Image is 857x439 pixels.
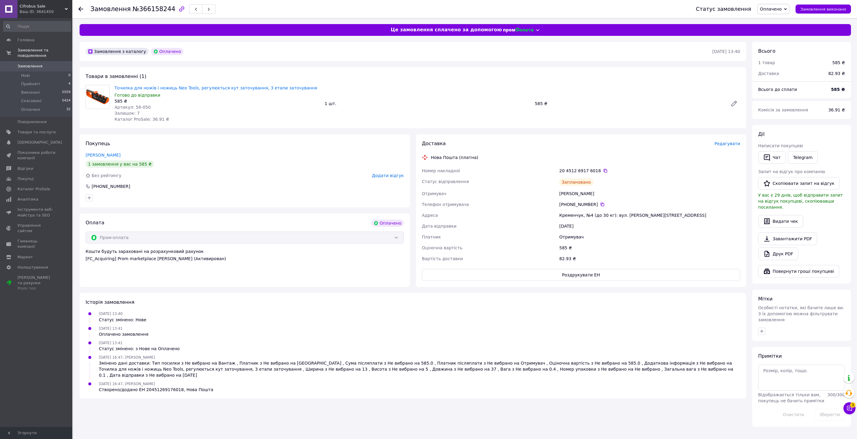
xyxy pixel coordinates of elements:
span: [DATE] 16:47, [PERSON_NAME] [99,355,155,360]
div: Нова Пошта (платна) [429,154,480,160]
div: 1 шт. [322,99,532,108]
div: Статус замовлення [696,6,751,12]
span: У вас є 29 днів, щоб відправити запит на відгук покупцеві, скопіювавши посилання. [758,193,843,210]
div: Змінено дані доставки: Тип посилки з Не вибрано на Вантаж , Платник з Не вибрано на [GEOGRAPHIC_D... [99,360,740,378]
button: Скопіювати запит на відгук [758,177,840,190]
span: Це замовлення сплачено за допомогою [391,26,502,33]
div: 20 4512 6917 6018 [559,168,740,174]
span: Управління сайтом [17,223,56,234]
span: Написати покупцеві [758,143,803,148]
span: Каталог ProSale [17,186,50,192]
div: [PERSON_NAME] [558,188,741,199]
span: Дії [758,131,764,137]
span: Головна [17,37,34,43]
span: Показники роботи компанії [17,150,56,161]
span: Телефон отримувача [422,202,469,207]
span: Доставка [422,141,446,146]
span: Вартість доставки [422,256,463,261]
div: 585 ₴ [532,99,726,108]
span: Нові [21,73,30,78]
span: Замовлення виконано [800,7,846,11]
a: [PERSON_NAME] [86,153,121,157]
span: Товари та послуги [17,129,56,135]
b: 585 ₴ [831,87,845,92]
div: Кременчук, №4 (до 30 кг): вул. [PERSON_NAME][STREET_ADDRESS] [558,210,741,221]
span: Аналітика [17,197,38,202]
span: Історія замовлення [86,299,134,305]
span: Без рейтингу [92,173,121,178]
span: Дата відправки [422,224,457,229]
div: [PHONE_NUMBER] [91,183,131,189]
span: Оплачені [21,107,40,112]
span: Запит на відгук про компанію [758,169,825,174]
span: 4 [68,81,71,87]
img: Точилка для ножів і ножиць Neo Tools, регулюється кут заточування, 3 етапи заточування [86,89,109,104]
div: 82.93 ₴ [825,67,849,80]
span: Платник [422,235,441,239]
span: [DATE] 13:41 [99,326,123,331]
div: Статус змінено: з Нове на Оплачено [99,346,180,352]
div: 585 ₴ [832,60,845,66]
div: 1 замовлення у вас на 585 ₴ [86,160,154,168]
span: 32 [66,107,71,112]
span: 5424 [62,98,71,104]
span: 36.91 ₴ [828,107,845,112]
span: Покупці [17,176,34,182]
div: 585 ₴ [558,242,741,253]
span: Редагувати [714,141,740,146]
span: Маркет [17,254,33,260]
span: Гаманець компанії [17,238,56,249]
span: Замовлення [90,5,131,13]
a: Завантажити PDF [758,232,817,245]
span: Особисті нотатки, які бачите лише ви. З їх допомогою можна фільтрувати замовлення [758,305,844,322]
span: Скасовані [21,98,42,104]
a: Редагувати [728,98,740,110]
div: [PHONE_NUMBER] [559,201,740,207]
span: [DEMOGRAPHIC_DATA] [17,140,62,145]
a: Точилка для ножів і ножиць Neo Tools, регулюється кут заточування, 3 етапи заточування [115,86,317,90]
span: Відгуки [17,166,33,171]
div: [FC_Acquiring] Prom marketplace [PERSON_NAME] (Активирован) [86,256,404,262]
div: Prom топ [17,286,56,291]
span: 1 товар [758,60,775,65]
span: Отримувач [422,191,446,196]
div: Повернутися назад [78,6,83,12]
span: Оплачено [760,7,782,11]
span: Статус відправлення [422,179,469,184]
span: Комісія за замовлення [758,107,808,112]
span: Номер накладної [422,168,460,173]
span: 3 [850,402,855,408]
span: Оціночна вартість [422,245,462,250]
span: Оплата [86,220,104,226]
span: Замовлення та повідомлення [17,48,72,58]
div: Оплачено замовлення [99,331,148,337]
input: Пошук [3,21,71,32]
div: 82.93 ₴ [558,253,741,264]
div: Ваш ID: 3641450 [20,9,72,14]
button: Видати чек [758,215,803,228]
span: Всього [758,48,775,54]
span: Товари в замовленні (1) [86,73,146,79]
span: Виконані [21,90,40,95]
span: 5559 [62,90,71,95]
span: №366158244 [133,5,175,13]
div: Кошти будуть зараховані на розрахунковий рахунок [86,248,404,262]
span: Адреса [422,213,438,218]
span: 0 [68,73,71,78]
button: Чат з покупцем3 [843,402,855,414]
span: [DATE] 16:47, [PERSON_NAME] [99,382,155,386]
div: Створено/додано ЕН 20451269176018, Нова Пошта [99,387,213,393]
button: Чат [758,151,786,164]
div: Замовлення з каталогу [86,48,149,55]
a: Telegram [788,151,818,164]
span: Доставка [758,71,779,76]
div: Статус змінено: Нове [99,317,146,323]
div: 585 ₴ [115,98,320,104]
button: Роздрукувати ЕН [422,269,740,281]
span: 300 / 300 [827,392,845,397]
div: Заплановано [559,179,593,186]
span: Cifrobus Sale [20,4,65,9]
span: Повідомлення [17,119,47,125]
div: Отримувач [558,232,741,242]
span: Артикул: 56-050 [115,105,151,110]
